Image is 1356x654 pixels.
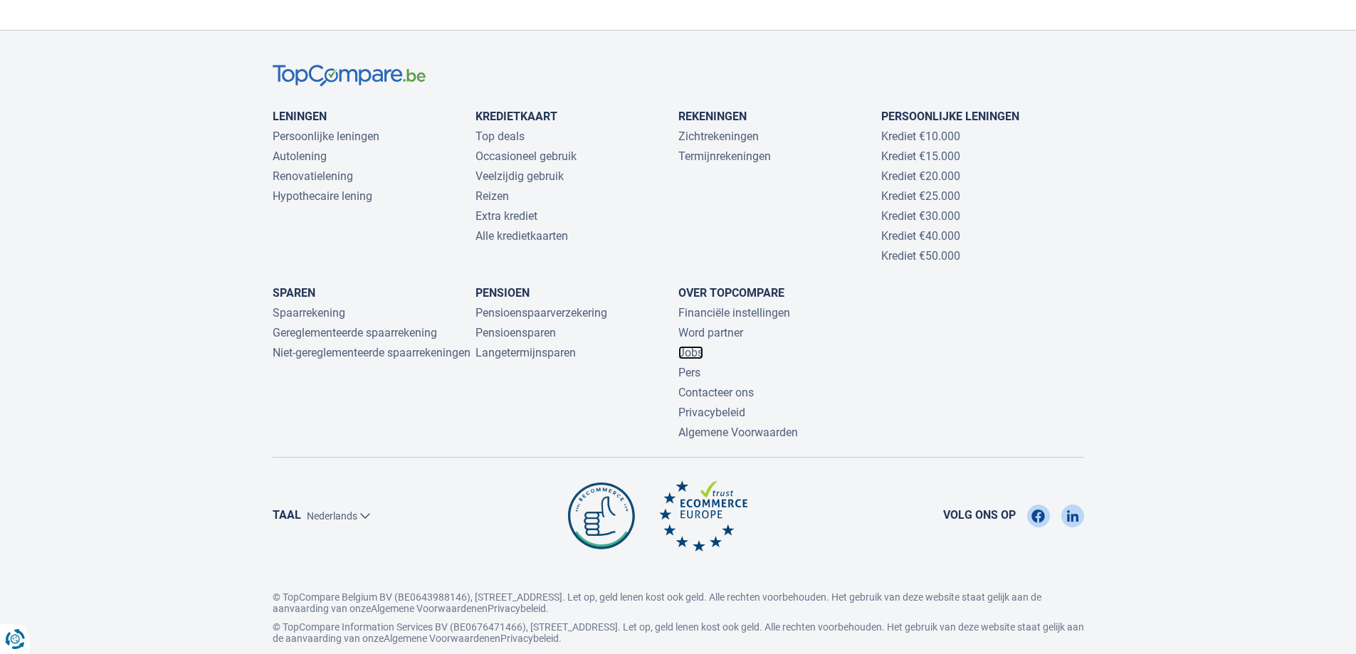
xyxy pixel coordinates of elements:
[273,346,471,359] a: Niet-gereglementeerde spaarrekeningen
[500,633,559,644] a: Privacybeleid
[943,507,1016,524] span: Volg ons op
[384,633,490,644] a: Algemene Voorwaarden
[273,130,379,143] a: Persoonlijke leningen
[273,507,301,524] label: Taal
[678,426,798,439] a: Algemene Voorwaarden
[659,480,747,552] img: Ecommerce Europe TopCompare
[273,621,1084,644] p: © TopCompare Information Services BV (BE0676471466), [STREET_ADDRESS]. Let op, geld lenen kost oo...
[273,149,327,163] a: Autolening
[475,229,568,243] a: Alle kredietkaarten
[475,110,557,123] a: Kredietkaart
[475,286,530,300] a: Pensioen
[678,326,743,339] a: Word partner
[475,306,607,320] a: Pensioenspaarverzekering
[488,603,546,614] a: Privacybeleid
[881,110,1019,123] a: Persoonlijke leningen
[273,110,327,123] a: Leningen
[881,189,960,203] a: Krediet €25.000
[371,603,477,614] a: Algemene Voorwaarden
[881,169,960,183] a: Krediet €20.000
[475,326,556,339] a: Pensioensparen
[1067,505,1078,527] img: LinkedIn TopCompare
[678,306,790,320] a: Financiële instellingen
[475,209,537,223] a: Extra krediet
[1031,505,1045,527] img: Facebook TopCompare
[678,406,745,419] a: Privacybeleid
[565,480,638,552] img: Be commerce TopCompare
[881,149,960,163] a: Krediet €15.000
[273,169,353,183] a: Renovatielening
[881,130,960,143] a: Krediet €10.000
[678,386,754,399] a: Contacteer ons
[475,189,509,203] a: Reizen
[273,326,437,339] a: Gereglementeerde spaarrekening
[678,149,771,163] a: Termijnrekeningen
[475,149,577,163] a: Occasioneel gebruik
[881,209,960,223] a: Krediet €30.000
[273,286,315,300] a: Sparen
[881,229,960,243] a: Krediet €40.000
[678,110,747,123] a: Rekeningen
[881,249,960,263] a: Krediet €50.000
[273,306,345,320] a: Spaarrekening
[678,286,784,300] a: Over TopCompare
[273,65,426,87] img: TopCompare
[475,169,564,183] a: Veelzijdig gebruik
[678,366,700,379] a: Pers
[273,580,1084,614] p: © TopCompare Belgium BV (BE0643988146), [STREET_ADDRESS]. Let op, geld lenen kost ook geld. Alle ...
[273,189,372,203] a: Hypothecaire lening
[475,130,525,143] a: Top deals
[678,346,703,359] a: Jobs
[678,130,759,143] a: Zichtrekeningen
[475,346,576,359] a: Langetermijnsparen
